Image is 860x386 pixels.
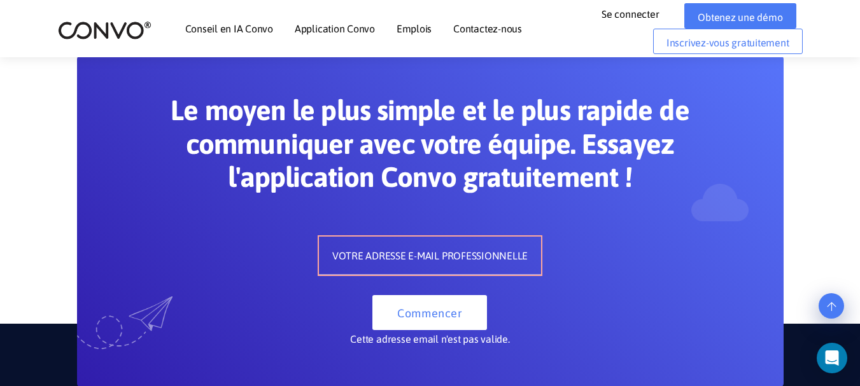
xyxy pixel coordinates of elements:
font: Conseil en IA Convo [185,23,273,34]
font: Emplois [397,23,432,34]
img: logo_2.png [58,20,152,40]
input: VOTRE ADRESSE E-MAIL PROFESSIONNELLE [319,237,541,275]
a: Obtenez une démo [684,3,796,29]
font: Contactez-nous [453,23,522,34]
a: Conseil en IA Convo [185,24,273,34]
a: Emplois [397,24,432,34]
div: Ouvrir Intercom Messenger [817,343,847,373]
a: Contactez-nous [453,24,522,34]
font: Obtenez une démo [698,11,782,23]
a: Inscrivez-vous gratuitement [653,29,803,54]
font: Le moyen le plus simple et le plus rapide de communiquer avec votre équipe. Essayez l'application... [171,94,689,193]
button: Commencer [372,295,487,330]
font: Commencer [397,307,462,320]
font: Application Convo [295,23,375,34]
font: Cette adresse email n'est pas valide. [350,333,509,345]
font: Inscrivez-vous gratuitement [666,37,789,48]
a: Application Convo [295,24,375,34]
a: Se connecter [602,3,678,24]
font: Se connecter [602,8,659,20]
